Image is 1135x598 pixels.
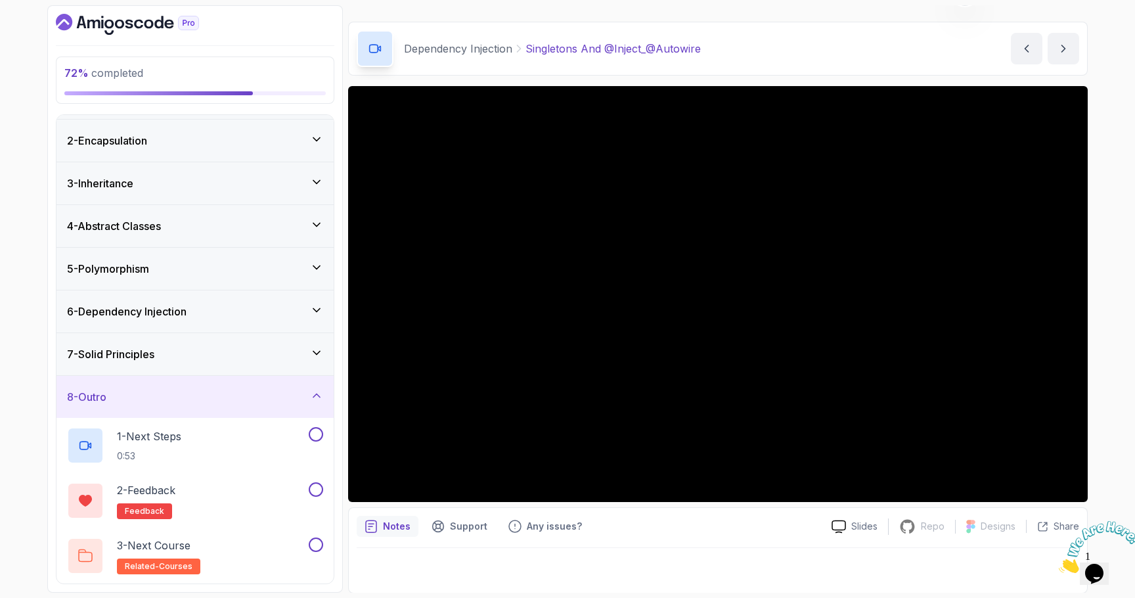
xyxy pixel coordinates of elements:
p: Slides [851,520,878,533]
h3: 3 - Inheritance [67,175,133,191]
p: Repo [921,520,945,533]
button: 3-Next Courserelated-courses [67,538,323,574]
span: feedback [125,506,164,517]
p: 2 - Feedback [117,482,175,498]
p: Designs [981,520,1015,533]
p: Dependency Injection [404,41,512,57]
h3: 6 - Dependency Injection [67,304,187,319]
button: 1-Next Steps0:53 [67,427,323,464]
iframe: 4 - Singletons and @Inject_@Autowire [348,86,1088,502]
h3: 5 - Polymorphism [67,261,149,277]
button: 4-Abstract Classes [56,205,334,247]
button: 2-Encapsulation [56,120,334,162]
span: related-courses [125,561,192,572]
button: Support button [424,516,495,537]
button: notes button [357,516,418,537]
button: 6-Dependency Injection [56,290,334,333]
span: 72 % [64,66,89,80]
p: 1 - Next Steps [117,428,181,444]
span: 1 [5,5,11,16]
button: 5-Polymorphism [56,248,334,290]
button: Feedback button [501,516,590,537]
button: Share [1026,520,1079,533]
h3: 4 - Abstract Classes [67,218,161,234]
p: Support [450,520,487,533]
h3: 8 - Outro [67,389,106,405]
p: Any issues? [527,520,582,533]
button: 2-Feedbackfeedback [67,482,323,519]
button: 8-Outro [56,376,334,418]
button: next content [1048,33,1079,64]
h3: 7 - Solid Principles [67,346,154,362]
p: 0:53 [117,449,181,463]
a: Slides [821,520,888,534]
p: Notes [383,520,411,533]
h3: 2 - Encapsulation [67,133,147,149]
button: 7-Solid Principles [56,333,334,375]
p: 3 - Next Course [117,538,190,553]
p: Singletons And @Inject_@Autowire [525,41,701,57]
button: 3-Inheritance [56,162,334,204]
iframe: chat widget [1054,516,1135,578]
img: Chat attention grabber [5,5,87,57]
span: completed [64,66,143,80]
button: previous content [1011,33,1042,64]
a: Dashboard [56,14,229,35]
